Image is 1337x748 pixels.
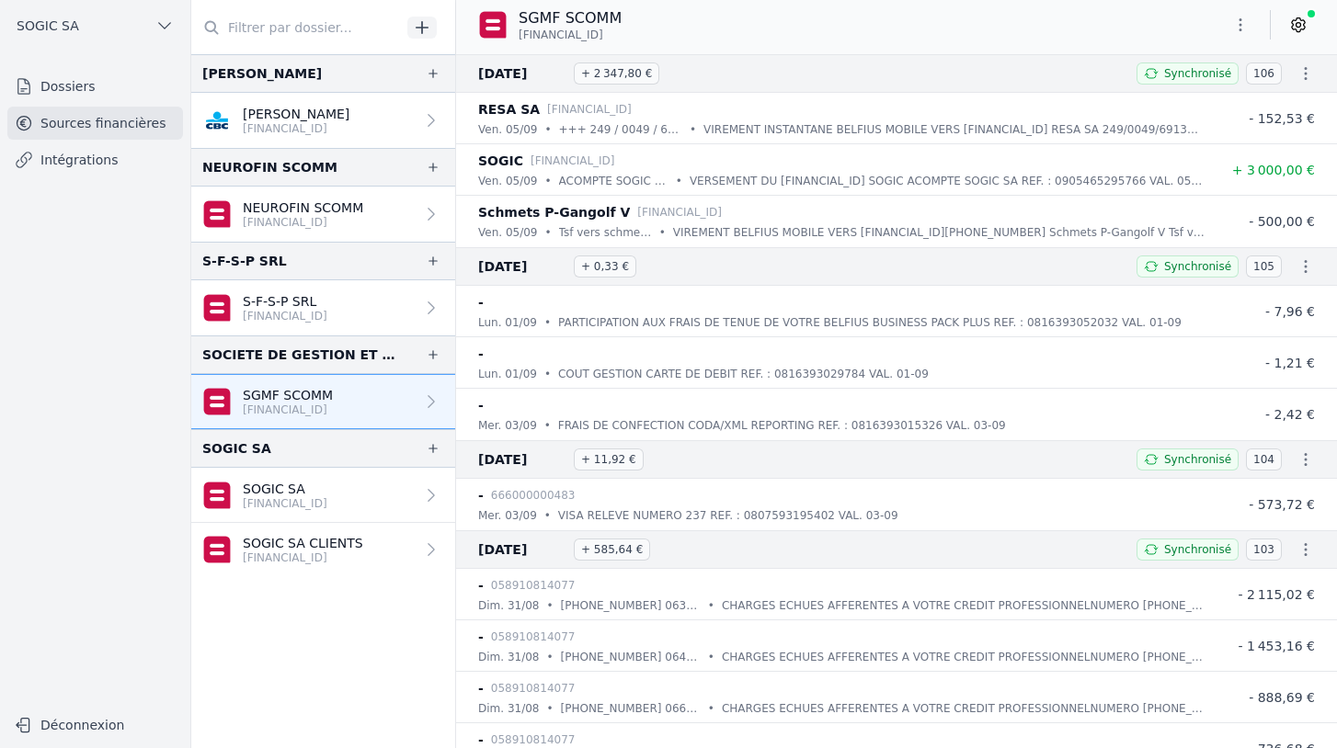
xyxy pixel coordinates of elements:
[1249,690,1315,705] span: - 888,69 €
[191,93,455,148] a: [PERSON_NAME] [FINANCIAL_ID]
[243,496,327,511] p: [FINANCIAL_ID]
[243,386,333,404] p: SGMF SCOMM
[478,677,484,699] p: -
[491,628,576,646] p: 058910814077
[243,402,333,417] p: [FINANCIAL_ID]
[544,506,551,525] div: •
[558,365,929,383] p: COUT GESTION CARTE DE DEBIT REF. : 0816393029784 VAL. 01-09
[546,648,553,666] div: •
[202,250,287,272] div: S-F-S-P SRL
[243,292,327,311] p: S-F-S-P SRL
[544,365,551,383] div: •
[478,448,566,470] span: [DATE]
[478,223,537,242] p: ven. 05/09
[202,437,271,459] div: SOGIC SA
[202,387,232,416] img: belfius-1.png
[7,11,183,40] button: SOGIC SA
[478,648,539,666] p: dim. 31/08
[546,699,553,718] div: •
[478,343,484,365] p: -
[1246,255,1282,278] span: 105
[544,416,551,435] div: •
[722,699,1205,718] p: CHARGES ECHUES AFFERENTES A VOTRE CREDIT PROFESSIONNELNUMERO [PHONE_NUMBER] REF. : 0804991029455 ...
[202,481,232,510] img: belfius-1.png
[243,480,327,498] p: SOGIC SA
[7,70,183,103] a: Dossiers
[202,62,322,85] div: [PERSON_NAME]
[544,120,551,139] div: •
[243,105,349,123] p: [PERSON_NAME]
[478,365,537,383] p: lun. 01/09
[478,120,537,139] p: ven. 05/09
[243,534,363,552] p: SOGIC SA CLIENTS
[478,699,539,718] p: dim. 31/08
[558,506,898,525] p: VISA RELEVE NUMERO 237 REF. : 0807593195402 VAL. 03-09
[478,172,537,190] p: ven. 05/09
[478,484,484,506] p: -
[243,215,363,230] p: [FINANCIAL_ID]
[690,120,696,139] div: •
[191,523,455,577] a: SOGIC SA CLIENTS [FINANCIAL_ID]
[7,710,183,740] button: Déconnexion
[637,203,722,221] p: [FINANCIAL_ID]
[191,280,455,335] a: S-F-S-P SRL [FINANCIAL_ID]
[1249,214,1315,229] span: - 500,00 €
[243,309,327,323] p: [FINANCIAL_ID]
[191,468,455,523] a: SOGIC SA [FINANCIAL_ID]
[478,62,566,85] span: [DATE]
[1238,587,1315,602] span: - 2 115,02 €
[7,143,183,176] a: Intégrations
[478,416,537,435] p: mer. 03/09
[559,172,668,190] p: ACOMPTE SOGIC SA
[478,10,508,40] img: belfius-1.png
[722,596,1205,615] p: CHARGES ECHUES AFFERENTES A VOTRE CREDIT PROFESSIONNELNUMERO [PHONE_NUMBER] REF. : 0804991022680 ...
[191,187,455,242] a: NEUROFIN SCOMM [FINANCIAL_ID]
[1246,62,1282,85] span: 106
[574,62,659,85] span: + 2 347,80 €
[202,106,232,135] img: CBC_CREGBEBB.png
[478,255,566,278] span: [DATE]
[1265,304,1315,319] span: - 7,96 €
[478,538,566,561] span: [DATE]
[1238,639,1315,653] span: - 1 453,16 €
[243,198,363,217] p: NEUROFIN SCOMM
[722,648,1205,666] p: CHARGES ECHUES AFFERENTES A VOTRE CREDIT PROFESSIONNELNUMERO [PHONE_NUMBER] REF. : 0804991024585 ...
[478,98,540,120] p: RESA SA
[1249,111,1315,126] span: - 152,53 €
[547,100,632,119] p: [FINANCIAL_ID]
[202,156,337,178] div: NEUROFIN SCOMM
[544,313,551,332] div: •
[478,291,484,313] p: -
[690,172,1205,190] p: VERSEMENT DU [FINANCIAL_ID] SOGIC ACOMPTE SOGIC SA REF. : 0905465295766 VAL. 05-09
[561,648,701,666] p: [PHONE_NUMBER] 0645647-3461086
[1246,538,1282,561] span: 103
[546,596,553,615] div: •
[478,574,484,596] p: -
[1246,448,1282,470] span: 104
[703,120,1205,139] p: VIREMENT INSTANTANE BELFIUS MOBILE VERS [FINANCIAL_ID] RESA SA 249/0049/69136 REF. : 090545849559...
[491,679,576,697] p: 058910814077
[1164,452,1231,467] span: Synchronisé
[1164,542,1231,557] span: Synchronisé
[1249,497,1315,512] span: - 573,72 €
[544,172,551,190] div: •
[708,699,714,718] div: •
[191,374,455,429] a: SGMF SCOMM [FINANCIAL_ID]
[1232,163,1315,177] span: + 3 000,00 €
[559,120,682,139] p: +++ 249 / 0049 / 69136 +++
[558,416,1006,435] p: FRAIS DE CONFECTION CODA/XML REPORTING REF. : 0816393015326 VAL. 03-09
[559,223,652,242] p: Tsf vers schmets ph bel cv
[243,550,363,565] p: [FINANCIAL_ID]
[478,626,484,648] p: -
[558,313,1182,332] p: PARTICIPATION AUX FRAIS DE TENUE DE VOTRE BELFIUS BUSINESS PACK PLUS REF. : 0816393052032 VAL. 01-09
[243,121,349,136] p: [FINANCIAL_ID]
[478,150,523,172] p: SOGIC
[519,7,622,29] p: SGMF SCOMM
[574,255,636,278] span: + 0,33 €
[491,486,576,504] p: 666000000483
[676,172,682,190] div: •
[1265,407,1315,422] span: - 2,42 €
[1164,66,1231,81] span: Synchronisé
[478,201,630,223] p: Schmets P-Gangolf V
[574,448,644,470] span: + 11,92 €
